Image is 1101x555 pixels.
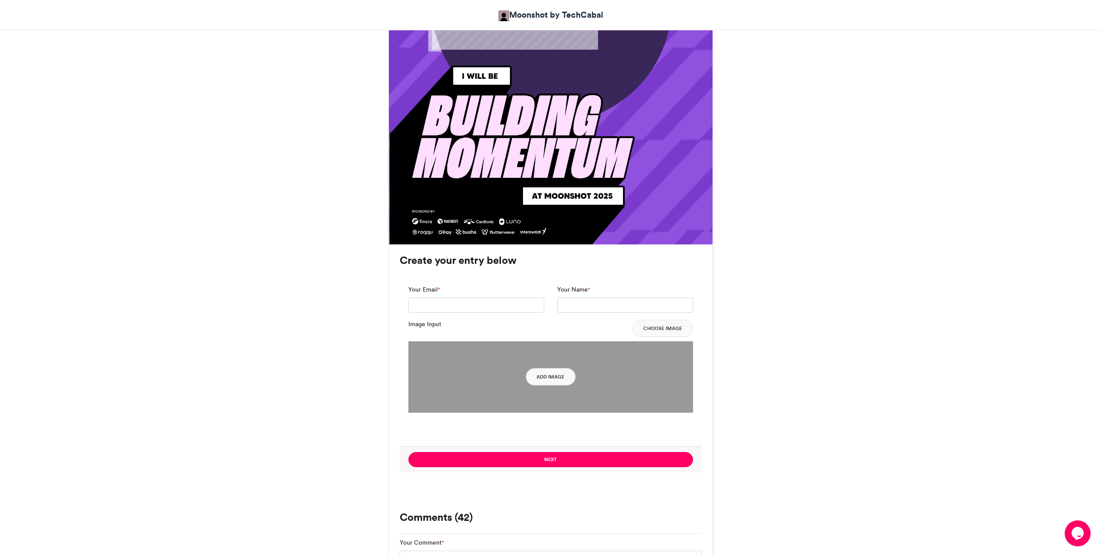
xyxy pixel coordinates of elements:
label: Image Input [408,320,441,329]
iframe: chat widget [1065,520,1092,546]
button: Add Image [526,368,575,385]
img: 1758644270.518-78e85bca2c0bcac1f7470696c95d860e6e11da4a.png [390,65,635,253]
label: Your Email [408,285,440,294]
label: Your Comment [400,538,444,547]
button: Choose Image [632,320,693,337]
button: Next [408,452,693,467]
img: Moonshot by TechCabal [498,10,509,21]
label: Your Name [557,285,590,294]
h3: Create your entry below [400,255,702,266]
a: Moonshot by TechCabal [498,9,603,21]
h3: Comments (42) [400,512,702,523]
